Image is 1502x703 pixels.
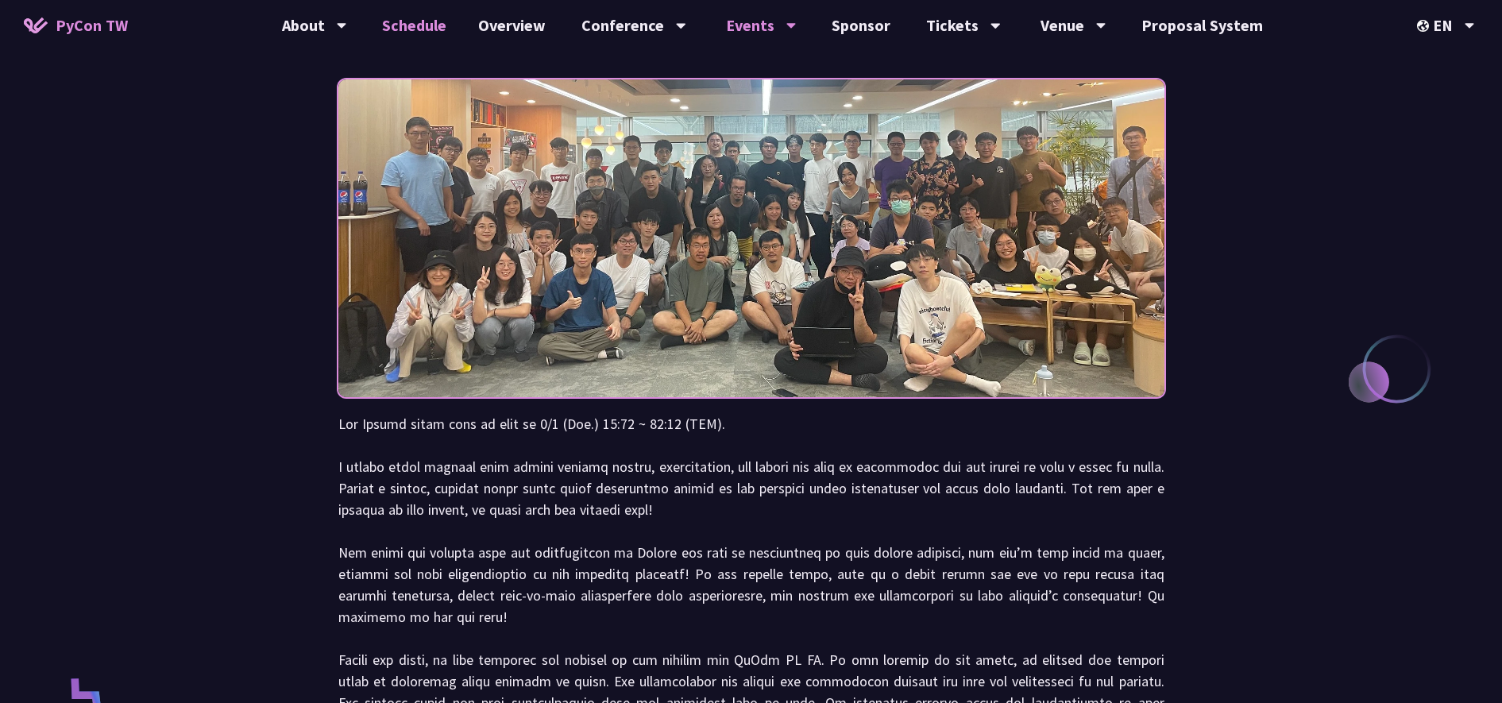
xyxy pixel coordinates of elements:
a: PyCon TW [8,6,144,45]
img: Photo of PyCon Taiwan Sprints [338,37,1164,440]
span: PyCon TW [56,14,128,37]
img: Locale Icon [1417,20,1433,32]
img: Home icon of PyCon TW 2025 [24,17,48,33]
